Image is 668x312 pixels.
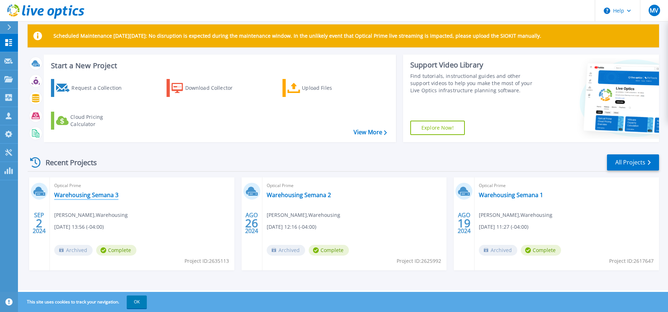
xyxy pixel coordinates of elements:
[479,182,655,190] span: Optical Prime
[70,113,128,128] div: Cloud Pricing Calculator
[54,191,118,199] a: Warehousing Semana 3
[51,79,131,97] a: Request a Collection
[267,223,316,231] span: [DATE] 12:16 (-04:00)
[302,81,359,95] div: Upload Files
[267,245,305,256] span: Archived
[53,33,541,39] p: Scheduled Maintenance [DATE][DATE]: No disruption is expected during the maintenance window. In t...
[245,220,258,226] span: 26
[245,210,258,236] div: AGO 2024
[54,211,128,219] span: [PERSON_NAME] , Warehousing
[479,223,528,231] span: [DATE] 11:27 (-04:00)
[71,81,129,95] div: Request a Collection
[54,182,230,190] span: Optical Prime
[28,154,107,171] div: Recent Projects
[410,121,465,135] a: Explore Now!
[184,257,229,265] span: Project ID: 2635113
[479,191,543,199] a: Warehousing Semana 1
[51,112,131,130] a: Cloud Pricing Calculator
[36,220,42,226] span: 2
[267,211,340,219] span: [PERSON_NAME] , Warehousing
[127,295,147,308] button: OK
[185,81,243,95] div: Download Collector
[479,211,552,219] span: [PERSON_NAME] , Warehousing
[32,210,46,236] div: SEP 2024
[267,182,443,190] span: Optical Prime
[397,257,441,265] span: Project ID: 2625992
[410,73,541,94] div: Find tutorials, instructional guides and other support videos to help you make the most of your L...
[282,79,363,97] a: Upload Files
[51,62,387,70] h3: Start a New Project
[609,257,654,265] span: Project ID: 2617647
[354,129,387,136] a: View More
[54,223,104,231] span: [DATE] 13:56 (-04:00)
[167,79,247,97] a: Download Collector
[458,220,471,226] span: 19
[96,245,136,256] span: Complete
[607,154,659,171] a: All Projects
[267,191,331,199] a: Warehousing Semana 2
[309,245,349,256] span: Complete
[479,245,517,256] span: Archived
[521,245,561,256] span: Complete
[457,210,471,236] div: AGO 2024
[650,8,658,13] span: MV
[54,245,93,256] span: Archived
[410,60,541,70] div: Support Video Library
[20,295,147,308] span: This site uses cookies to track your navigation.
